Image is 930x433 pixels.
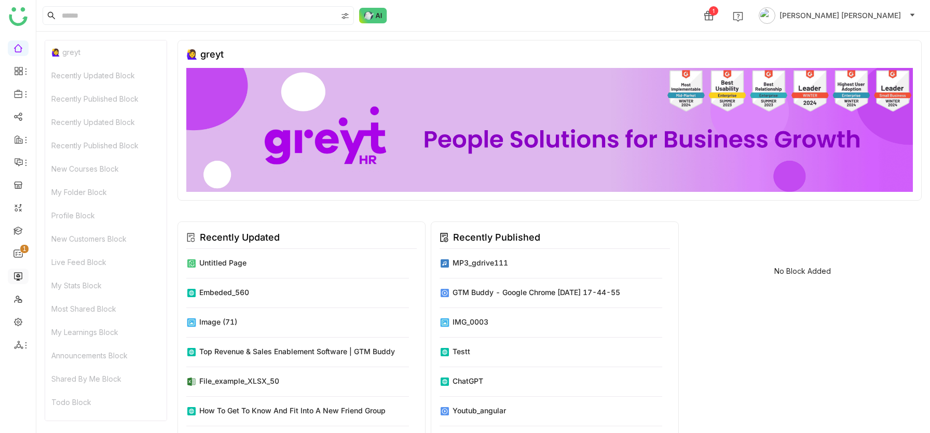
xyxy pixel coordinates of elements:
span: [PERSON_NAME] [PERSON_NAME] [779,10,901,21]
div: Most Shared Block [45,297,167,320]
img: search-type.svg [341,12,349,20]
div: New Customers Block [45,227,167,250]
div: 🙋‍♀️ greyt [45,40,167,64]
div: Recently Published [453,230,540,245]
div: My Learnings Block [45,320,167,344]
button: [PERSON_NAME] [PERSON_NAME] [757,7,918,24]
img: logo [9,7,28,26]
div: IMG_0003 [453,316,488,327]
div: Recently Published Block [45,87,167,110]
div: image (71) [199,316,237,327]
div: Top Revenue & Sales Enablement Software | GTM Buddy [199,346,395,357]
img: help.svg [733,11,743,22]
div: youtub_angular [453,405,506,416]
div: 1 [709,6,718,16]
img: ask-buddy-normal.svg [359,8,387,23]
div: Recently Updated Block [45,64,167,87]
img: avatar [759,7,775,24]
div: ChatGPT [453,375,483,386]
img: 68ca8a786afc163911e2cfd3 [186,68,913,192]
div: Live Feed Block [45,250,167,274]
div: New Courses Block [45,157,167,180]
div: Recently Published Block [45,134,167,157]
div: file_example_XLSX_50 [199,375,279,386]
p: 1 [22,244,26,254]
div: Shared By Me Block [45,367,167,390]
nz-badge-sup: 1 [20,245,29,253]
div: testt [453,346,470,357]
div: embeded_560 [199,287,249,298]
div: Untitled Page [199,257,247,268]
div: Todo Block [45,390,167,414]
div: My Stats Block [45,274,167,297]
div: How to Get to Know and Fit Into a New Friend Group [199,405,386,416]
div: Profile Block [45,204,167,227]
div: No Block Added [774,267,831,275]
div: Recently Updated Block [45,110,167,134]
div: MP3_gdrive111 [453,257,508,268]
div: Recently Updated [200,230,280,245]
div: My Folder Block [45,180,167,204]
div: Announcements Block [45,344,167,367]
div: 🙋‍♀️ greyt [186,49,224,60]
div: GTM Buddy - Google Chrome [DATE] 17-44-55 [453,287,620,298]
